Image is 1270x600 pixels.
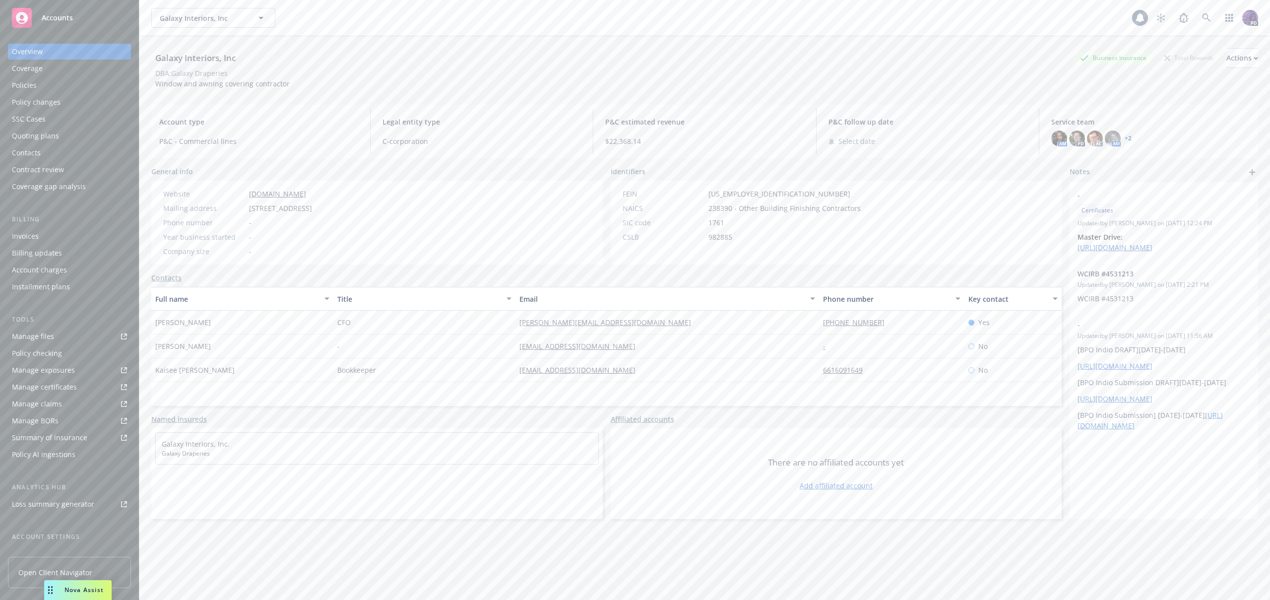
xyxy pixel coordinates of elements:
[1246,166,1258,178] a: add
[519,318,699,327] a: [PERSON_NAME][EMAIL_ADDRESS][DOMAIN_NAME]
[1219,8,1239,28] a: Switch app
[382,136,581,146] span: C-corporation
[838,136,875,146] span: Select date
[8,447,131,463] a: Policy AI ingestions
[42,14,73,22] span: Accounts
[12,396,62,412] div: Manage claims
[151,8,275,28] button: Galaxy Interiors, Inc
[623,217,704,228] div: SIC code
[382,117,581,127] span: Legal entity type
[44,580,57,600] div: Drag to move
[1078,332,1250,340] span: Updated by [PERSON_NAME] on [DATE] 11:56 AM
[12,179,86,195] div: Coverage gap analysis
[163,189,245,199] div: Website
[1081,206,1113,215] span: Certificates
[623,189,704,199] div: FEIN
[1174,8,1194,28] a: Report a Bug
[12,413,59,429] div: Manage BORs
[8,4,131,32] a: Accounts
[978,317,990,328] span: Yes
[155,365,235,375] span: Kaisee [PERSON_NAME]
[1070,182,1258,261] div: -CertificatesUpdatedby [PERSON_NAME] on [DATE] 12:24 PMMaster Drive: [URL][DOMAIN_NAME]
[12,61,43,76] div: Coverage
[8,396,131,412] a: Manage claims
[163,246,245,257] div: Company size
[8,279,131,295] a: Installment plans
[8,245,131,261] a: Billing updates
[708,217,724,228] span: 1761
[8,379,131,395] a: Manage certificates
[1078,394,1152,403] a: [URL][DOMAIN_NAME]
[8,94,131,110] a: Policy changes
[12,245,62,261] div: Billing updates
[12,44,43,60] div: Overview
[8,413,131,429] a: Manage BORs
[8,329,131,344] a: Manage files
[708,189,850,199] span: [US_EMPLOYER_IDENTIFICATION_NUMBER]
[708,203,861,213] span: 238390 - Other Building Finishing Contractors
[1075,52,1151,64] div: Business Insurance
[605,117,804,127] span: P&C estimated revenue
[163,232,245,242] div: Year business started
[1051,117,1250,127] span: Service team
[8,262,131,278] a: Account charges
[1242,10,1258,26] img: photo
[151,414,207,424] a: Named insureds
[1078,268,1224,279] span: WCIRB #4531213
[12,279,70,295] div: Installment plans
[964,287,1062,311] button: Key contact
[155,68,228,78] div: DBA: Galaxy Draperies
[1151,8,1171,28] a: Stop snowing
[1078,320,1224,330] span: -
[823,294,950,304] div: Phone number
[611,414,674,424] a: Affiliated accounts
[623,232,704,242] div: CSLB
[1226,48,1258,68] button: Actions
[1051,131,1067,146] img: photo
[519,365,643,375] a: [EMAIL_ADDRESS][DOMAIN_NAME]
[249,217,252,228] span: -
[8,44,131,60] a: Overview
[1078,410,1250,431] p: [BPO Indio Submission] [DATE]-[DATE]
[163,217,245,228] div: Phone number
[159,136,358,146] span: P&C - Commercial lines
[155,79,290,88] span: Window and awning covering contractor
[823,365,871,375] a: 6616091649
[1078,344,1250,355] p: [BPO Indio DRAFT][DATE]-[DATE]
[605,136,804,146] span: $22,368.14
[12,379,77,395] div: Manage certificates
[12,228,39,244] div: Invoices
[823,318,892,327] a: [PHONE_NUMBER]
[8,546,131,562] a: Service team
[1159,52,1218,64] div: Total Rewards
[1197,8,1216,28] a: Search
[1078,219,1250,228] span: Updated by [PERSON_NAME] on [DATE] 12:24 PM
[12,430,87,446] div: Summary of insurance
[1078,280,1250,289] span: Updated by [PERSON_NAME] on [DATE] 2:21 PM
[8,61,131,76] a: Coverage
[8,214,131,224] div: Billing
[978,365,988,375] span: No
[515,287,819,311] button: Email
[151,166,193,177] span: General info
[12,447,75,463] div: Policy AI ingestions
[249,232,252,242] span: -
[1078,243,1152,252] a: [URL][DOMAIN_NAME]
[155,294,318,304] div: Full name
[12,496,94,512] div: Loss summary generator
[337,341,340,351] span: -
[249,246,252,257] span: -
[1070,312,1258,439] div: -Updatedby [PERSON_NAME] on [DATE] 11:56 AM[BPO Indio DRAFT][DATE]-[DATE][URL][DOMAIN_NAME][BPO I...
[1087,131,1103,146] img: photo
[1105,131,1121,146] img: photo
[1078,361,1152,371] a: [URL][DOMAIN_NAME]
[12,94,61,110] div: Policy changes
[623,203,704,213] div: NAICS
[12,162,64,178] div: Contract review
[44,580,112,600] button: Nova Assist
[819,287,965,311] button: Phone number
[8,482,131,492] div: Analytics hub
[1125,135,1132,141] a: +2
[12,77,37,93] div: Policies
[155,341,211,351] span: [PERSON_NAME]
